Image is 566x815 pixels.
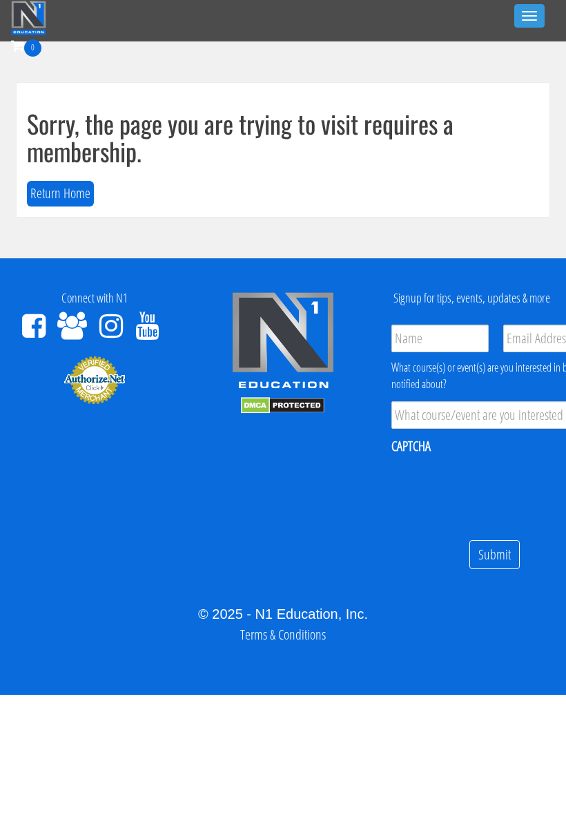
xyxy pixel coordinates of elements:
[391,437,431,455] label: CAPTCHA
[11,36,41,55] a: 0
[231,291,335,394] img: n1-edu-logo
[241,397,324,414] img: DMCA.com Protection Status
[469,540,520,570] input: Submit
[10,291,178,305] h4: Connect with N1
[27,181,94,207] button: Return Home
[388,291,556,305] h4: Signup for tips, events, updates & more
[240,625,326,644] a: Terms & Conditions
[24,39,41,57] span: 0
[27,110,539,164] h1: Sorry, the page you are trying to visit requires a membership.
[391,325,489,352] input: Name
[11,1,46,35] img: n1-education
[10,604,556,624] div: © 2025 - N1 Education, Inc.
[64,355,126,405] img: Authorize.Net Merchant - Click to Verify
